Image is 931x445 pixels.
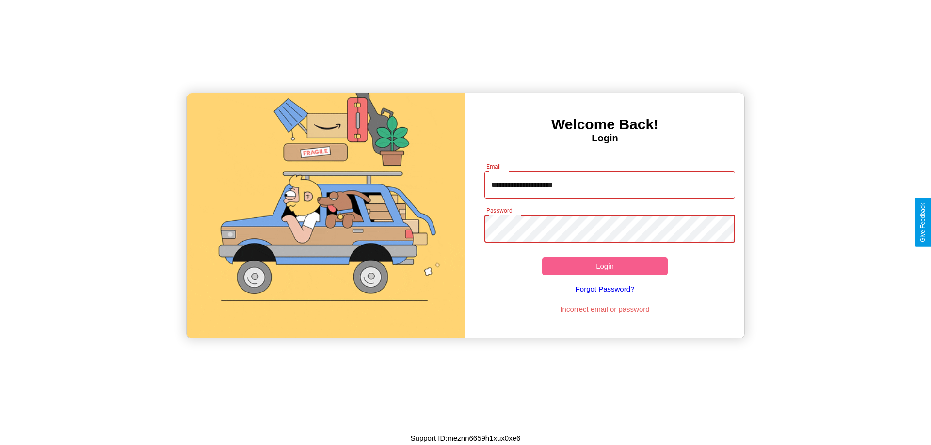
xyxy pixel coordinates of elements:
[465,116,744,133] h3: Welcome Back!
[465,133,744,144] h4: Login
[919,203,926,242] div: Give Feedback
[480,303,731,316] p: Incorrect email or password
[486,162,501,170] label: Email
[187,93,465,338] img: gif
[542,257,668,275] button: Login
[480,275,731,303] a: Forgot Password?
[411,431,521,445] p: Support ID: meznn6659h1xux0xe6
[486,206,512,215] label: Password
